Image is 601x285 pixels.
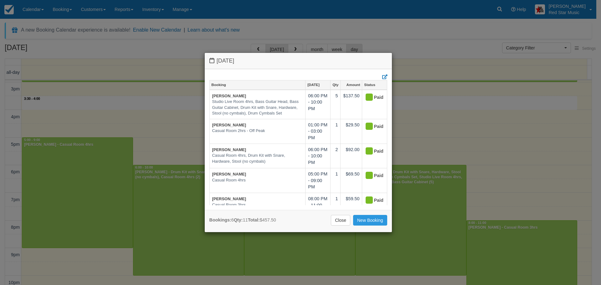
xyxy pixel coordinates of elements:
[331,168,341,193] td: 1
[306,193,331,217] td: 08:00 PM - 11:00 PM
[341,80,362,89] a: Amount
[331,193,341,217] td: 1
[365,171,379,181] div: Paid
[212,196,246,201] a: [PERSON_NAME]
[365,93,379,103] div: Paid
[365,122,379,132] div: Paid
[212,147,246,152] a: [PERSON_NAME]
[212,153,303,164] em: Casual Room 4hrs, Drum Kit with Snare, Hardware, Stool (no cymbals)
[341,193,362,217] td: $59.50
[331,90,341,119] td: 5
[331,144,341,168] td: 2
[212,123,246,127] a: [PERSON_NAME]
[209,58,387,64] h4: [DATE]
[210,80,306,89] a: Booking
[212,202,303,208] em: Casual Room 3hrs
[306,144,331,168] td: 06:00 PM - 10:00 PM
[341,144,362,168] td: $92.00
[362,80,387,89] a: Status
[212,94,246,98] a: [PERSON_NAME]
[341,90,362,119] td: $137.50
[331,215,350,226] a: Close
[212,172,246,176] a: [PERSON_NAME]
[353,215,387,226] a: New Booking
[365,146,379,156] div: Paid
[209,217,231,222] strong: Bookings:
[212,128,303,134] em: Casual Room 2hrs - Off Peak
[365,196,379,206] div: Paid
[306,168,331,193] td: 05:00 PM - 09:00 PM
[209,217,276,223] div: 6 11 $457.50
[212,99,303,116] em: Studio Live Room 4hrs, Bass Guitar Head, Bass Guitar Cabinet, Drum Kit with Snare, Hardware, Stoo...
[248,217,260,222] strong: Total:
[234,217,243,222] strong: Qty:
[341,119,362,144] td: $29.50
[331,119,341,144] td: 1
[306,80,330,89] a: [DATE]
[306,119,331,144] td: 01:00 PM - 03:00 PM
[306,90,331,119] td: 06:00 PM - 10:00 PM
[341,168,362,193] td: $69.50
[212,177,303,183] em: Casual Room 4hrs
[331,80,340,89] a: Qty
